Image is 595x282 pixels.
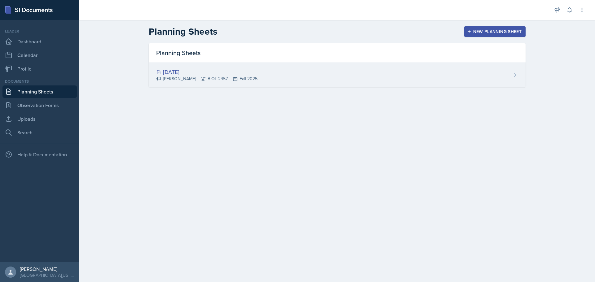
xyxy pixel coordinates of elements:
div: [DATE] [156,68,258,76]
a: Observation Forms [2,99,77,111]
a: Profile [2,63,77,75]
div: [PERSON_NAME] [20,266,74,272]
a: [DATE] [PERSON_NAME]BIOL 2457Fall 2025 [149,63,526,87]
h2: Planning Sheets [149,26,217,37]
a: Calendar [2,49,77,61]
a: Search [2,126,77,139]
a: Planning Sheets [2,85,77,98]
div: [GEOGRAPHIC_DATA][US_STATE] [20,272,74,278]
a: Uploads [2,113,77,125]
div: Planning Sheets [149,43,526,63]
div: New Planning Sheet [468,29,522,34]
div: Leader [2,28,77,34]
div: Documents [2,79,77,84]
div: Help & Documentation [2,148,77,161]
div: [PERSON_NAME] BIOL 2457 Fall 2025 [156,76,258,82]
button: New Planning Sheet [464,26,526,37]
a: Dashboard [2,35,77,48]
